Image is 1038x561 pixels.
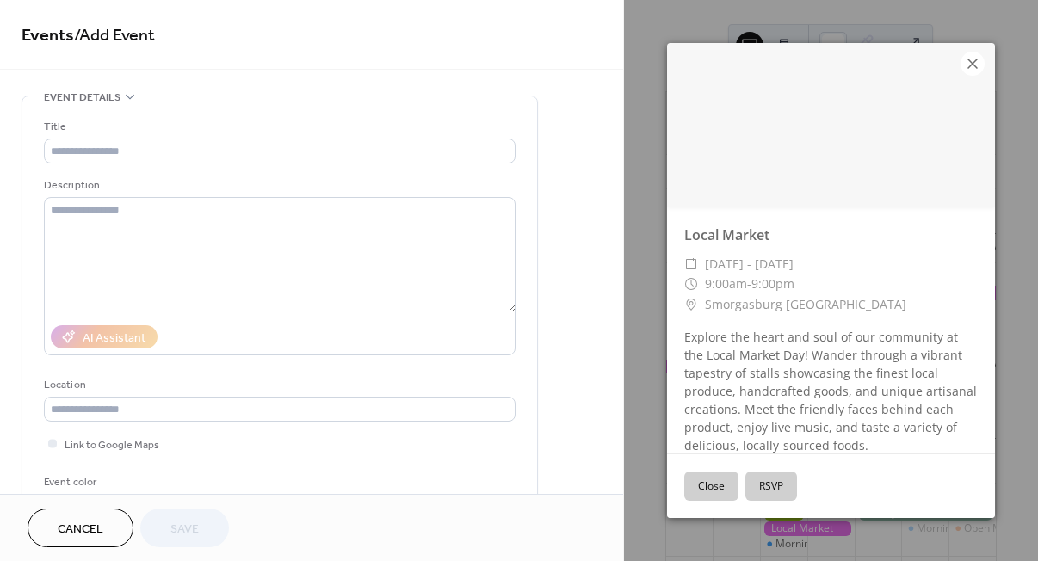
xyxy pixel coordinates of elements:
[58,521,103,539] span: Cancel
[667,225,995,245] div: Local Market
[684,472,738,501] button: Close
[44,89,120,107] span: Event details
[684,294,698,315] div: ​
[44,376,512,394] div: Location
[44,118,512,136] div: Title
[65,436,159,454] span: Link to Google Maps
[747,275,751,292] span: -
[22,19,74,52] a: Events
[44,473,173,491] div: Event color
[745,472,797,501] button: RSVP
[28,509,133,547] button: Cancel
[705,275,747,292] span: 9:00am
[74,19,155,52] span: / Add Event
[44,176,512,194] div: Description
[684,274,698,294] div: ​
[705,254,794,274] span: [DATE] - [DATE]
[684,254,698,274] div: ​
[667,328,995,454] div: Explore the heart and soul of our community at the Local Market Day! Wander through a vibrant tap...
[751,275,794,292] span: 9:00pm
[705,294,906,315] a: Smorgasburg [GEOGRAPHIC_DATA]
